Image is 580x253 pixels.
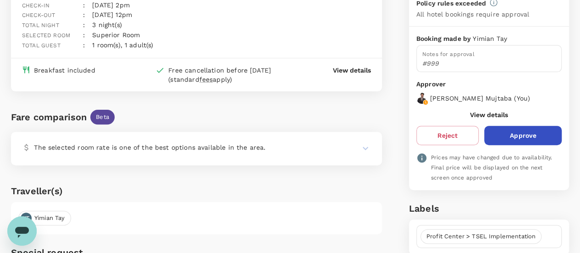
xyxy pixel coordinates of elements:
button: Approve [484,126,562,145]
p: All hotel bookings require approval [416,10,529,19]
span: Prices may have changed due to availability. Final price will be displayed on the next screen onc... [431,154,552,181]
span: Profit Center > TSEL Implementation [421,232,541,241]
span: fees [199,76,213,83]
p: #999 [422,59,556,68]
div: : [76,13,85,30]
p: [PERSON_NAME] Mujtaba ( You ) [430,94,530,103]
span: Notes for approval [422,51,475,57]
button: Reject [416,126,479,145]
span: Check-out [22,12,55,18]
div: Breakfast included [34,66,95,75]
p: Yimian Tay [473,34,507,43]
p: [DATE] 2pm [92,0,130,10]
h6: Labels [409,201,569,216]
div: Free cancellation before [DATE] (standard apply) [168,66,297,84]
div: : [76,23,85,40]
button: View details [333,66,371,75]
p: Approver [416,79,562,89]
span: Total night [22,22,59,28]
div: YT [21,213,32,224]
span: Total guest [22,42,61,49]
button: View details [470,111,508,118]
div: : [76,3,85,20]
p: Superior Room [92,30,140,39]
p: The selected room rate is one of the best options available in the area. [34,143,312,152]
span: Yimian Tay [29,214,71,223]
h6: Traveller(s) [11,184,382,198]
p: Booking made by [416,34,473,43]
div: : [76,33,85,51]
div: Fare comparison [11,110,87,124]
p: 1 room(s), 1 adult(s) [92,40,153,50]
span: Beta [90,113,115,122]
img: avatar-688dc3ae75335.png [416,93,427,104]
span: Check-in [22,2,50,9]
iframe: Button to launch messaging window [7,216,37,246]
p: [DATE] 12pm [92,10,132,19]
p: 3 night(s) [92,20,122,29]
span: Selected room [22,32,70,39]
